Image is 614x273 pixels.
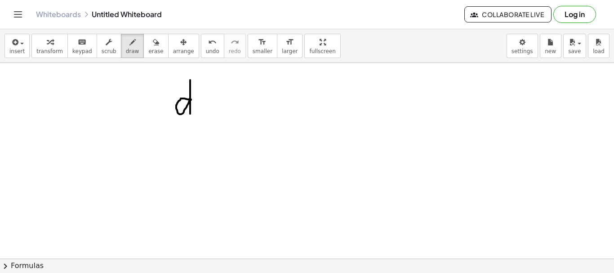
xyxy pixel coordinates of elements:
span: new [545,48,556,54]
i: redo [231,37,239,48]
span: redo [229,48,241,54]
button: insert [4,34,30,58]
i: format_size [258,37,267,48]
span: erase [148,48,163,54]
span: fullscreen [309,48,335,54]
span: save [568,48,581,54]
button: Toggle navigation [11,7,25,22]
span: settings [512,48,533,54]
span: keypad [72,48,92,54]
i: keyboard [78,37,86,48]
span: undo [206,48,219,54]
span: Collaborate Live [472,10,544,18]
span: transform [36,48,63,54]
span: scrub [102,48,116,54]
button: settings [507,34,538,58]
button: fullscreen [304,34,340,58]
button: draw [121,34,144,58]
button: Collaborate Live [464,6,552,22]
span: smaller [253,48,272,54]
a: Whiteboards [36,10,81,19]
button: scrub [97,34,121,58]
button: transform [31,34,68,58]
button: arrange [168,34,199,58]
button: erase [143,34,168,58]
button: Log in [553,6,596,23]
button: save [563,34,586,58]
i: format_size [285,37,294,48]
span: larger [282,48,298,54]
button: load [588,34,610,58]
span: load [593,48,605,54]
button: new [540,34,561,58]
button: undoundo [201,34,224,58]
button: format_sizelarger [277,34,303,58]
span: insert [9,48,25,54]
span: arrange [173,48,194,54]
span: draw [126,48,139,54]
button: redoredo [224,34,246,58]
button: keyboardkeypad [67,34,97,58]
button: format_sizesmaller [248,34,277,58]
i: undo [208,37,217,48]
